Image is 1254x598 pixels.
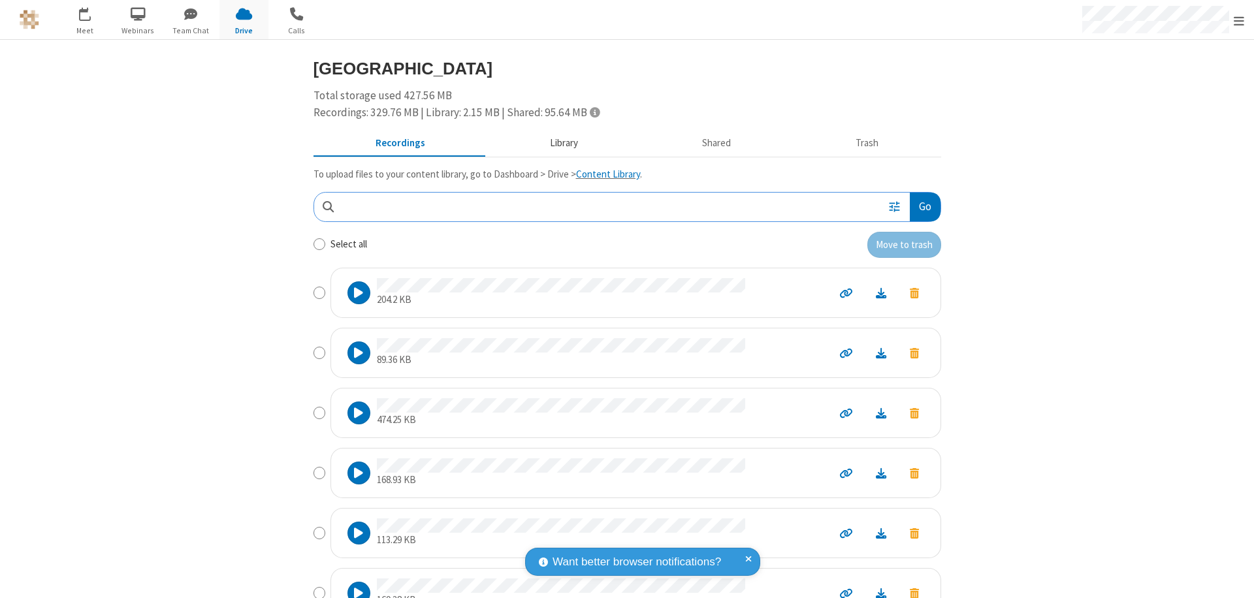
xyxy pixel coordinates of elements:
[377,353,745,368] p: 89.36 KB
[864,465,898,480] a: Download file
[377,292,745,307] p: 204.2 KB
[867,232,941,258] button: Move to trash
[313,167,941,182] p: To upload files to your content library, go to Dashboard > Drive > .
[313,59,941,78] h3: [GEOGRAPHIC_DATA]
[553,554,721,571] span: Want better browser notifications?
[898,524,931,542] button: Move to trash
[898,464,931,482] button: Move to trash
[576,168,640,180] a: Content Library
[640,131,794,156] button: Shared during meetings
[330,237,367,252] label: Select all
[114,25,163,37] span: Webinars
[487,131,640,156] button: Content library
[313,104,941,121] div: Recordings: 329.76 MB | Library: 2.15 MB | Shared: 95.64 MB
[167,25,216,37] span: Team Chat
[313,87,941,121] div: Total storage used 427.56 MB
[313,131,488,156] button: Recorded meetings
[377,473,745,488] p: 168.93 KB
[61,25,110,37] span: Meet
[898,344,931,362] button: Move to trash
[910,193,940,222] button: Go
[898,284,931,302] button: Move to trash
[864,405,898,420] a: Download file
[898,404,931,422] button: Move to trash
[377,533,745,548] p: 113.29 KB
[794,131,941,156] button: Trash
[864,345,898,360] a: Download file
[590,106,600,118] span: Totals displayed include files that have been moved to the trash.
[377,413,745,428] p: 474.25 KB
[864,526,898,541] a: Download file
[20,10,39,29] img: QA Selenium DO NOT DELETE OR CHANGE
[1221,564,1244,589] iframe: Chat
[864,285,898,300] a: Download file
[219,25,268,37] span: Drive
[272,25,321,37] span: Calls
[88,7,97,17] div: 1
